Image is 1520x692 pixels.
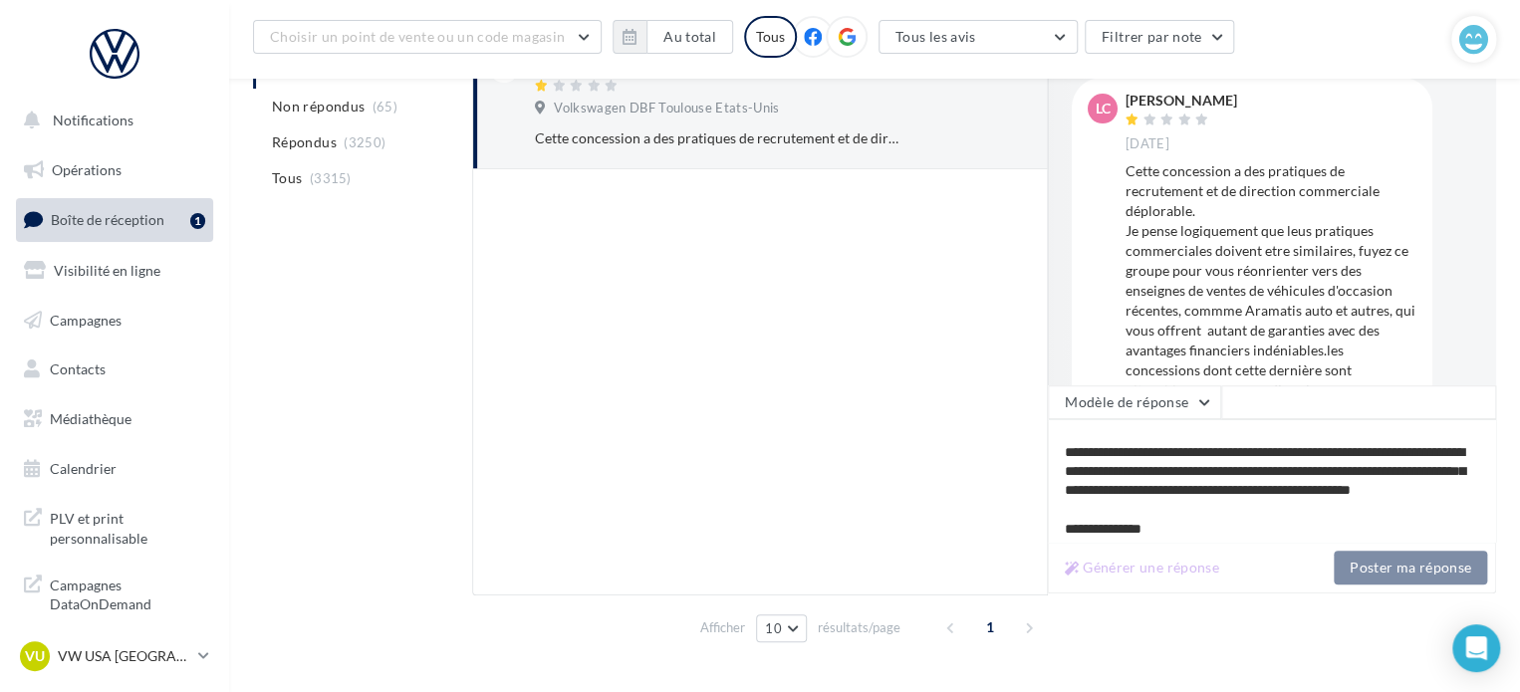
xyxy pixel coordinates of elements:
[744,16,797,58] div: Tous
[12,448,217,490] a: Calendrier
[253,20,602,54] button: Choisir un point de vente ou un code magasin
[535,128,900,148] div: Cette concession a des pratiques de recrutement et de direction commerciale déplorable. Je pense ...
[12,250,217,292] a: Visibilité en ligne
[190,213,205,229] div: 1
[12,149,217,191] a: Opérations
[1048,385,1221,419] button: Modèle de réponse
[1085,20,1235,54] button: Filtrer par note
[50,410,131,427] span: Médiathèque
[53,112,133,128] span: Notifications
[974,611,1006,643] span: 1
[1126,161,1416,400] div: Cette concession a des pratiques de recrutement et de direction commerciale déplorable. Je pense ...
[1096,99,1111,118] span: LC
[272,97,365,116] span: Non répondus
[646,20,733,54] button: Au total
[373,99,397,115] span: (65)
[12,300,217,342] a: Campagnes
[50,311,122,328] span: Campagnes
[765,620,782,636] span: 10
[756,614,807,642] button: 10
[12,198,217,241] a: Boîte de réception1
[895,28,976,45] span: Tous les avis
[12,100,209,141] button: Notifications
[50,460,117,477] span: Calendrier
[25,646,45,666] span: VU
[12,497,217,556] a: PLV et print personnalisable
[1126,135,1169,153] span: [DATE]
[52,161,122,178] span: Opérations
[1057,556,1227,579] button: Générer une réponse
[879,20,1078,54] button: Tous les avis
[344,134,385,150] span: (3250)
[613,20,733,54] button: Au total
[700,618,745,637] span: Afficher
[50,505,205,548] span: PLV et print personnalisable
[270,28,565,45] span: Choisir un point de vente ou un code magasin
[16,637,213,675] a: VU VW USA [GEOGRAPHIC_DATA]
[12,348,217,390] a: Contacts
[54,262,160,279] span: Visibilité en ligne
[51,211,164,228] span: Boîte de réception
[272,168,302,188] span: Tous
[1126,94,1237,108] div: [PERSON_NAME]
[50,572,205,614] span: Campagnes DataOnDemand
[12,564,217,622] a: Campagnes DataOnDemand
[1334,551,1487,584] button: Poster ma réponse
[310,170,352,186] span: (3315)
[272,132,337,152] span: Répondus
[50,360,106,377] span: Contacts
[58,646,190,666] p: VW USA [GEOGRAPHIC_DATA]
[12,398,217,440] a: Médiathèque
[818,618,900,637] span: résultats/page
[1452,624,1500,672] div: Open Intercom Messenger
[554,100,779,117] span: Volkswagen DBF Toulouse Etats-Unis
